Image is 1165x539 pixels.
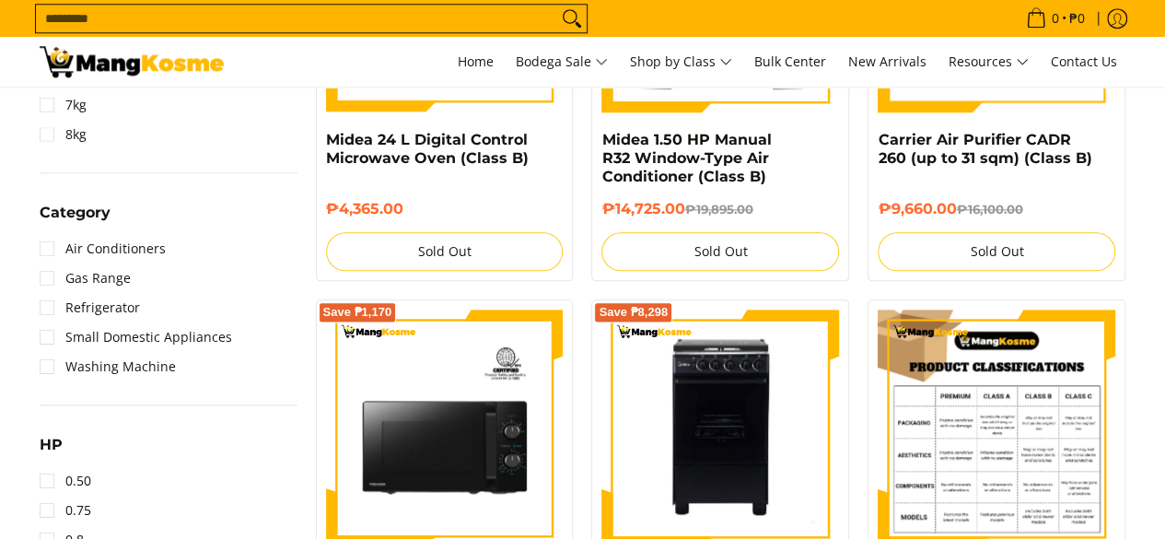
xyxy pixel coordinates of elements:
span: Category [40,205,111,220]
h6: ₱14,725.00 [601,200,839,218]
a: Midea 24 L Digital Control Microwave Oven (Class B) [326,131,529,167]
a: Small Domestic Appliances [40,322,232,352]
button: Sold Out [601,232,839,271]
span: Save ₱1,170 [323,307,392,318]
span: 0 [1049,12,1062,25]
del: ₱16,100.00 [956,202,1022,217]
summary: Open [40,205,111,234]
a: Shop by Class [621,37,741,87]
a: Air Conditioners [40,234,166,264]
button: Sold Out [326,232,564,271]
span: ₱0 [1066,12,1088,25]
span: Save ₱8,298 [599,307,668,318]
a: Contact Us [1042,37,1126,87]
h6: ₱9,660.00 [878,200,1115,218]
span: Bodega Sale [516,51,608,74]
span: Shop by Class [630,51,732,74]
a: 0.75 [40,496,91,525]
a: Bulk Center [745,37,835,87]
a: 0.50 [40,466,91,496]
span: Home [458,53,494,70]
summary: Open [40,438,63,466]
a: Refrigerator [40,293,140,322]
a: Washing Machine [40,352,176,381]
del: ₱19,895.00 [684,202,752,217]
h6: ₱4,365.00 [326,200,564,218]
a: 8kg [40,120,87,149]
button: Search [557,5,587,32]
a: 7kg [40,90,87,120]
a: Gas Range [40,264,131,293]
span: • [1020,8,1090,29]
a: Midea 1.50 HP Manual R32 Window-Type Air Conditioner (Class B) [601,131,771,185]
span: Contact Us [1051,53,1117,70]
a: Home [449,37,503,87]
button: Sold Out [878,232,1115,271]
span: HP [40,438,63,452]
img: Class B Class B | Page 4 | Mang Kosme [40,46,224,77]
span: New Arrivals [848,53,926,70]
a: Bodega Sale [507,37,617,87]
span: Bulk Center [754,53,826,70]
span: Resources [949,51,1029,74]
a: Carrier Air Purifier CADR 260 (up to 31 sqm) (Class B) [878,131,1091,167]
a: Resources [939,37,1038,87]
nav: Main Menu [242,37,1126,87]
a: New Arrivals [839,37,936,87]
